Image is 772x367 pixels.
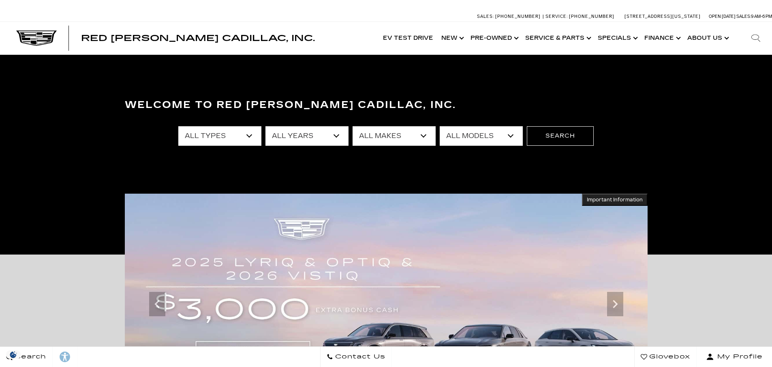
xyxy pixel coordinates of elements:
select: Filter by type [178,126,261,146]
span: 9 AM-6 PM [751,14,772,19]
a: New [437,22,466,54]
a: Finance [640,22,683,54]
select: Filter by model [440,126,523,146]
span: [PHONE_NUMBER] [569,14,614,19]
div: Previous [149,292,165,316]
a: About Us [683,22,731,54]
a: Red [PERSON_NAME] Cadillac, Inc. [81,34,315,42]
select: Filter by year [265,126,349,146]
select: Filter by make [353,126,436,146]
span: Search [13,351,46,363]
span: My Profile [714,351,763,363]
a: Specials [594,22,640,54]
span: [PHONE_NUMBER] [495,14,541,19]
a: Glovebox [634,347,697,367]
span: Contact Us [333,351,385,363]
button: Search [527,126,594,146]
a: [STREET_ADDRESS][US_STATE] [624,14,701,19]
button: Important Information [582,194,648,206]
a: Pre-Owned [466,22,521,54]
section: Click to Open Cookie Consent Modal [4,350,23,359]
span: Sales: [477,14,494,19]
a: Service: [PHONE_NUMBER] [543,14,616,19]
h3: Welcome to Red [PERSON_NAME] Cadillac, Inc. [125,97,648,113]
span: Glovebox [647,351,690,363]
span: Red [PERSON_NAME] Cadillac, Inc. [81,33,315,43]
span: Sales: [736,14,751,19]
a: Service & Parts [521,22,594,54]
div: Next [607,292,623,316]
span: Service: [545,14,568,19]
span: Open [DATE] [709,14,736,19]
span: Important Information [587,196,643,203]
img: Cadillac Dark Logo with Cadillac White Text [16,30,57,46]
img: Opt-Out Icon [4,350,23,359]
a: Sales: [PHONE_NUMBER] [477,14,543,19]
button: Open user profile menu [697,347,772,367]
a: EV Test Drive [379,22,437,54]
a: Contact Us [320,347,392,367]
